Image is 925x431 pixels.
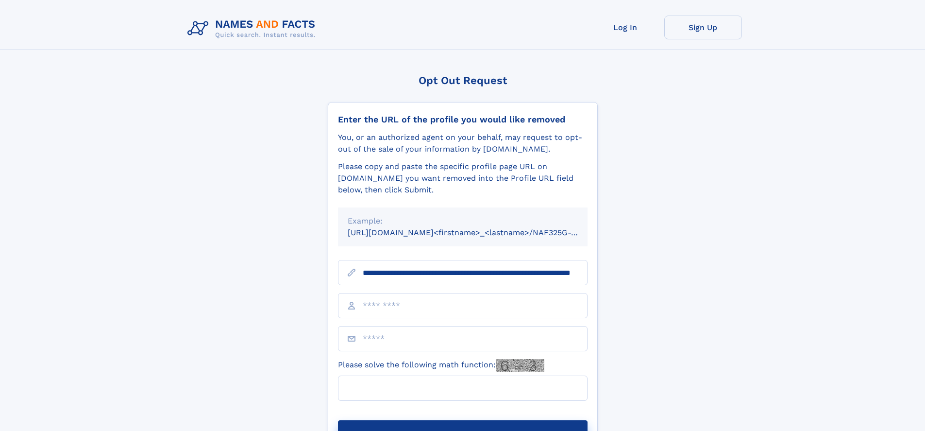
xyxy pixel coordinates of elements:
div: Example: [348,215,578,227]
img: Logo Names and Facts [184,16,323,42]
div: Please copy and paste the specific profile page URL on [DOMAIN_NAME] you want removed into the Pr... [338,161,588,196]
div: Opt Out Request [328,74,598,86]
small: [URL][DOMAIN_NAME]<firstname>_<lastname>/NAF325G-xxxxxxxx [348,228,606,237]
div: Enter the URL of the profile you would like removed [338,114,588,125]
label: Please solve the following math function: [338,359,544,372]
a: Sign Up [664,16,742,39]
div: You, or an authorized agent on your behalf, may request to opt-out of the sale of your informatio... [338,132,588,155]
a: Log In [587,16,664,39]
